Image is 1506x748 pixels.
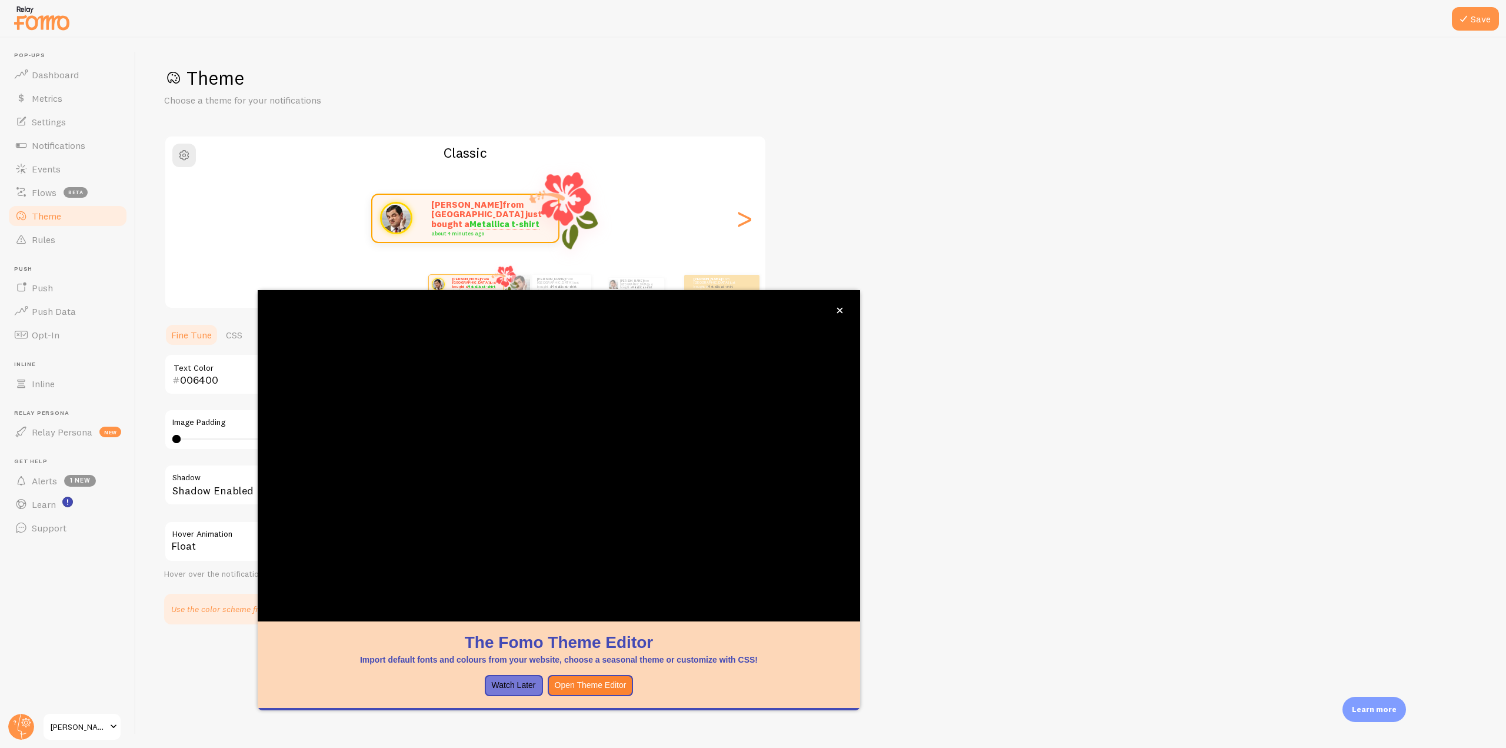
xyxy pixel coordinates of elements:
a: Alerts 1 new [7,469,128,493]
h1: Theme [164,66,1478,90]
strong: [PERSON_NAME] [537,277,565,281]
p: from [GEOGRAPHIC_DATA] just bought a [431,200,547,237]
a: Flows beta [7,181,128,204]
a: Theme [7,204,128,228]
span: [PERSON_NAME]-test-store [51,720,106,734]
span: Support [32,522,66,534]
a: Metallica t-shirt [632,285,652,289]
button: close, [834,304,846,317]
span: Push [14,265,128,273]
small: about 4 minutes ago [431,231,543,237]
span: Flows [32,187,56,198]
a: Events [7,157,128,181]
svg: <p>Watch New Feature Tutorials!</p> [62,497,73,507]
a: Relay Persona new [7,420,128,444]
span: Events [32,163,61,175]
span: Learn [32,498,56,510]
div: Learn more [1342,697,1406,722]
span: Notifications [32,139,85,151]
a: Inline [7,372,128,395]
strong: [PERSON_NAME] [694,277,722,281]
a: Support [7,516,128,540]
img: Fomo [608,280,618,289]
a: [PERSON_NAME]-test-store [42,713,122,741]
p: from [GEOGRAPHIC_DATA] just bought a [620,278,659,291]
a: Metallica t-shirt [551,284,577,289]
span: Rules [32,234,55,245]
p: from [GEOGRAPHIC_DATA] just bought a [694,277,741,291]
a: Fine Tune [164,323,219,347]
img: Fomo [431,278,444,291]
img: Fomo [511,275,530,294]
span: Get Help [14,458,128,466]
p: Import default fonts and colours from your website, choose a seasonal theme or customize with CSS! [272,654,846,666]
div: Float [164,521,517,562]
div: Next slide [737,176,751,261]
a: Notifications [7,134,128,157]
a: CSS [219,323,249,347]
div: The Fomo Theme EditorImport default fonts and colours from your website, choose a seasonal theme ... [258,290,860,710]
label: Image Padding [172,417,509,428]
span: Metrics [32,92,62,104]
a: Opt-In [7,323,128,347]
a: Rules [7,228,128,251]
small: about 4 minutes ago [694,289,739,291]
a: Metrics [7,87,128,110]
span: Settings [32,116,66,128]
h2: Classic [165,144,765,162]
span: Theme [32,210,61,222]
span: Relay Persona [32,426,92,438]
span: Inline [14,361,128,368]
a: Settings [7,110,128,134]
strong: [PERSON_NAME] [620,279,644,282]
div: Shadow Enabled [164,464,517,507]
p: Choose a theme for your notifications [164,94,447,107]
strong: [PERSON_NAME] [431,199,502,210]
a: Push [7,276,128,300]
img: fomo-relay-logo-orange.svg [12,3,71,33]
span: Dashboard [32,69,79,81]
a: Learn [7,493,128,516]
a: Push Data [7,300,128,323]
span: 1 new [64,475,96,487]
img: Fomo [380,202,412,234]
p: Learn more [1352,704,1397,715]
span: Opt-In [32,329,59,341]
span: new [99,427,121,437]
p: from [GEOGRAPHIC_DATA] just bought a [452,277,498,291]
strong: [PERSON_NAME] [452,277,480,281]
small: about 4 minutes ago [537,289,585,291]
div: Hover over the notification for preview [164,569,517,580]
p: Use the color scheme from your website [171,603,319,615]
a: Metallica t-shirt [708,284,733,289]
span: beta [64,187,88,198]
span: Inline [32,378,55,390]
span: Relay Persona [14,410,128,417]
p: from [GEOGRAPHIC_DATA] just bought a [537,277,587,291]
a: Dashboard [7,63,128,87]
h1: The Fomo Theme Editor [272,631,846,654]
small: about 4 minutes ago [452,289,497,291]
button: Open Theme Editor [548,675,634,696]
span: Pop-ups [14,52,128,59]
span: Alerts [32,475,57,487]
a: Metallica t-shirt [469,218,539,230]
span: Push Data [32,305,76,317]
a: Metallica t-shirt [467,284,495,289]
span: Push [32,282,53,294]
button: Watch Later [485,675,543,696]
